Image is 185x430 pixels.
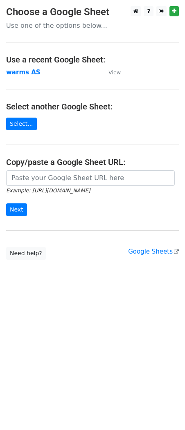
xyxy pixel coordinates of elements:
a: View [100,69,121,76]
input: Next [6,203,27,216]
small: View [108,69,121,76]
h3: Choose a Google Sheet [6,6,179,18]
h4: Use a recent Google Sheet: [6,55,179,65]
input: Paste your Google Sheet URL here [6,170,175,186]
h4: Copy/paste a Google Sheet URL: [6,157,179,167]
p: Use one of the options below... [6,21,179,30]
h4: Select another Google Sheet: [6,102,179,111]
a: Need help? [6,247,46,260]
a: warms AS [6,69,41,76]
small: Example: [URL][DOMAIN_NAME] [6,187,90,194]
a: Select... [6,118,37,130]
a: Google Sheets [128,248,179,255]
